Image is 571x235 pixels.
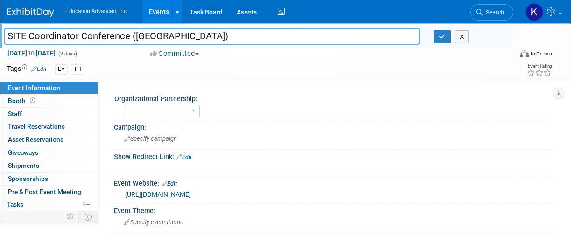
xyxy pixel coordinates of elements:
span: Booth [8,97,37,104]
a: Booth [0,95,98,107]
a: Staff [0,108,98,120]
a: Asset Reservations [0,133,98,146]
button: Committed [147,49,203,59]
a: Edit [176,154,192,160]
span: Sponsorships [8,175,48,182]
span: Asset Reservations [8,136,63,143]
button: X [455,30,469,43]
span: Search [483,9,504,16]
span: to [27,49,36,57]
div: Event Format [473,48,552,62]
a: Shipments [0,159,98,172]
a: Event Information [0,82,98,94]
a: Edit [31,66,47,72]
span: Specify campaign [124,135,177,142]
span: Staff [8,110,22,117]
div: Event Theme: [114,204,552,215]
span: Pre & Post Event Meeting [8,188,81,195]
div: Show Redirect Link: [114,150,552,162]
a: Search [470,4,513,21]
span: Booth not reserved yet [28,97,37,104]
span: Event Information [8,84,60,91]
img: Kim Tunnell [525,3,543,21]
a: Giveaways [0,146,98,159]
td: Personalize Event Tab Strip [63,211,79,223]
div: Event Website: [114,176,552,188]
td: Tags [7,64,47,75]
div: TH [71,64,84,74]
a: Tasks [0,198,98,211]
span: Travel Reservations [8,123,65,130]
span: [DATE] [DATE] [7,49,56,57]
a: Sponsorships [0,173,98,185]
img: ExhibitDay [7,8,54,17]
span: Specify event theme [124,219,183,226]
div: Organizational Partnership: [114,92,548,104]
a: [URL][DOMAIN_NAME] [125,191,191,198]
img: Format-Inperson.png [520,50,529,57]
span: (2 days) [57,51,77,57]
a: Travel Reservations [0,120,98,133]
div: EV [55,64,68,74]
span: Giveaways [8,149,38,156]
div: Event Rating [527,64,552,69]
span: Tasks [7,200,23,208]
a: Pre & Post Event Meeting [0,186,98,198]
span: Shipments [8,162,39,169]
div: In-Person [530,50,552,57]
td: Toggle Event Tabs [79,211,98,223]
a: Edit [162,180,177,187]
div: Campaign: [114,120,552,132]
span: Education Advanced, Inc. [65,8,128,14]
